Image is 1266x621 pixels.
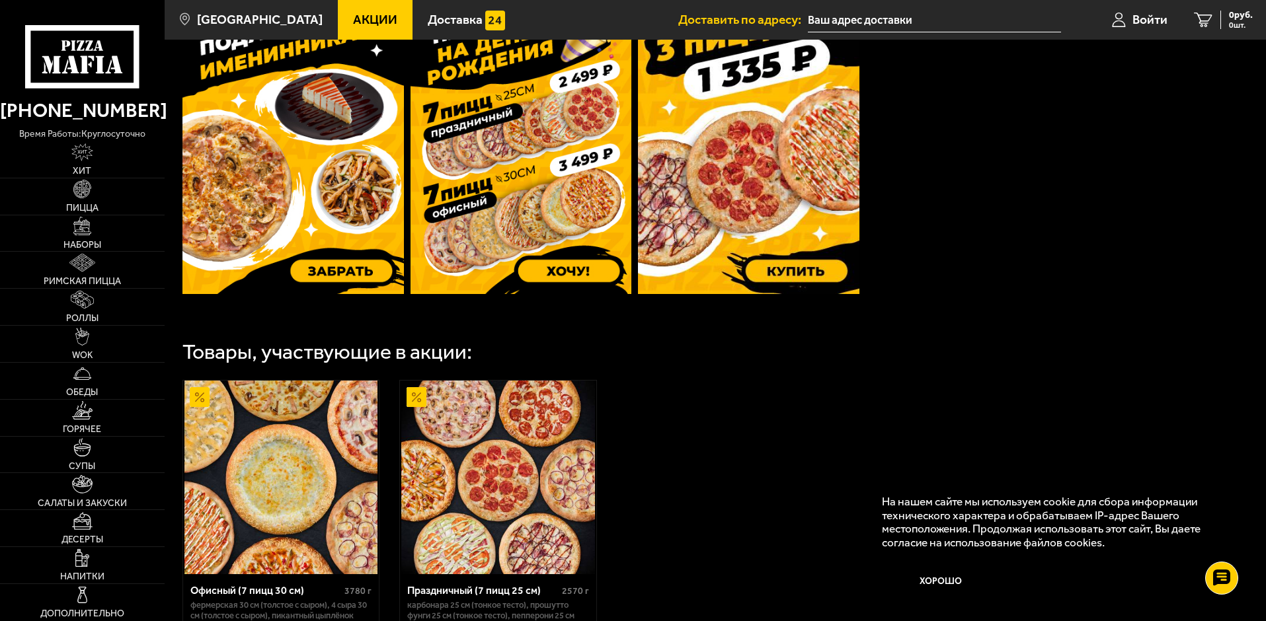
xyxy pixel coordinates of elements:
[73,166,91,176] span: Хит
[428,13,483,26] span: Доставка
[40,609,124,618] span: Дополнительно
[72,351,93,360] span: WOK
[66,314,99,323] span: Роллы
[66,203,99,213] span: Пицца
[1229,11,1253,20] span: 0 руб.
[190,584,342,597] div: Офисный (7 пицц 30 см)
[44,277,121,286] span: Римская пицца
[184,381,377,573] img: Офисный (7 пицц 30 см)
[69,462,95,471] span: Супы
[182,342,472,363] div: Товары, участвующие в акции:
[197,13,323,26] span: [GEOGRAPHIC_DATA]
[183,381,379,573] a: АкционныйОфисный (7 пицц 30 см)
[63,425,101,434] span: Горячее
[400,381,596,573] a: АкционныйПраздничный (7 пицц 25 см)
[678,13,808,26] span: Доставить по адресу:
[411,1,632,294] img: 1024x1024
[63,240,101,250] span: Наборы
[66,388,98,397] span: Обеды
[61,535,103,544] span: Десерты
[407,387,426,407] img: Акционный
[882,562,1001,602] button: Хорошо
[60,572,104,581] span: Напитки
[808,8,1061,32] input: Ваш адрес доставки
[401,381,594,573] img: Праздничный (7 пицц 25 см)
[38,499,127,508] span: Салаты и закуски
[1132,13,1167,26] span: Войти
[562,585,589,597] span: 2570 г
[407,584,559,597] div: Праздничный (7 пицц 25 см)
[638,1,859,294] img: 1024x1024
[485,11,505,30] img: 15daf4d41897b9f0e9f617042186c801.svg
[182,1,404,294] img: 1024x1024
[1229,21,1253,29] span: 0 шт.
[353,13,397,26] span: Акции
[344,585,372,597] span: 3780 г
[882,495,1228,550] p: На нашем сайте мы используем cookie для сбора информации технического характера и обрабатываем IP...
[190,387,210,407] img: Акционный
